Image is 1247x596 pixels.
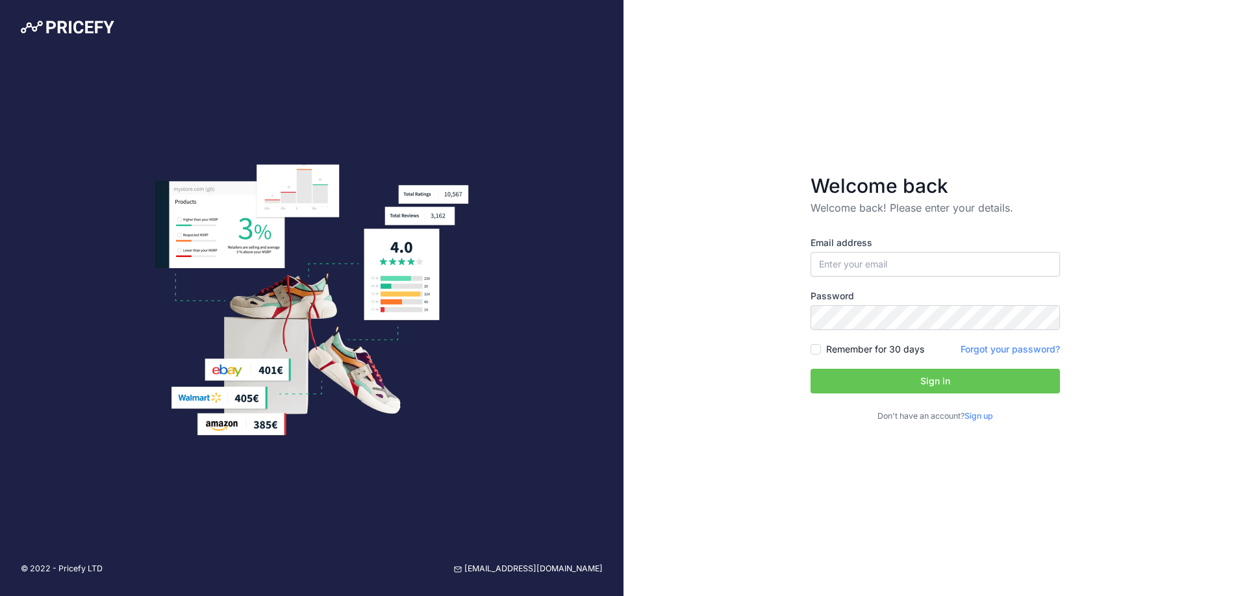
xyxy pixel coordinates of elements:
label: Email address [811,236,1060,249]
a: Forgot your password? [961,343,1060,354]
button: Sign in [811,369,1060,393]
img: Pricefy [21,21,114,34]
h3: Welcome back [811,174,1060,197]
a: [EMAIL_ADDRESS][DOMAIN_NAME] [454,563,603,575]
p: Don't have an account? [811,410,1060,423]
a: Sign up [964,411,993,421]
input: Enter your email [811,252,1060,277]
label: Password [811,290,1060,303]
keeper-lock: Open Keeper Popup [1037,256,1052,272]
p: Welcome back! Please enter your details. [811,200,1060,216]
p: © 2022 - Pricefy LTD [21,563,103,575]
label: Remember for 30 days [826,343,924,356]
